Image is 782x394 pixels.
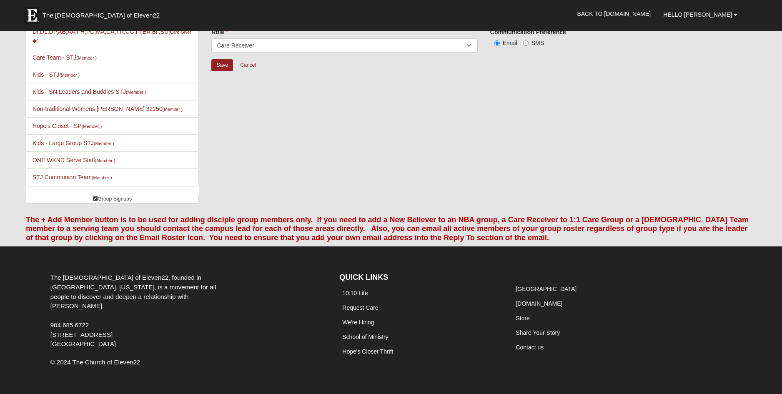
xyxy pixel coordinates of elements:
[516,300,562,307] a: [DOMAIN_NAME]
[235,59,261,72] a: Cancel
[516,286,576,292] a: [GEOGRAPHIC_DATA]
[663,11,732,18] span: Hello [PERSON_NAME]
[33,157,115,163] a: ONE WKND Serve Staff(Member )
[33,54,97,61] a: Care Team - STJ(Member )
[342,319,374,326] a: We're Hiring
[33,140,114,146] a: Kids - Large Group STJ(Member )
[657,4,744,25] a: Hello [PERSON_NAME]
[44,273,237,349] div: The [DEMOGRAPHIC_DATA] of Eleven22, founded in [GEOGRAPHIC_DATA], [US_STATE], is a movement for a...
[163,107,183,112] small: (Member )
[211,28,228,36] label: Role
[516,344,544,351] a: Contact us
[523,40,529,46] input: SMS
[342,290,368,296] a: 10:10 Life
[503,40,517,46] span: Email
[342,334,388,340] a: School of Ministry
[516,315,529,321] a: Store
[24,7,40,24] img: Eleven22 logo
[571,3,657,24] a: Back to [DOMAIN_NAME]
[33,174,112,181] a: STJ Communion Team(Member )
[211,59,233,71] input: Alt+s
[92,175,112,180] small: (Member )
[59,73,79,78] small: (Member )
[339,273,500,282] h4: QUICK LINKS
[494,40,500,46] input: Email
[33,88,146,95] a: Kids - SN Leaders and Buddies STJ(Member )
[33,105,183,112] a: Non-traditional Womens [PERSON_NAME] 32250(Member )
[516,329,560,336] a: Share Your Story
[490,28,566,36] label: Communication Preference
[33,123,102,129] a: Hope's Closet - SP(Member )
[33,71,80,78] a: Kids - STJ(Member )
[26,195,199,203] a: Group Signups
[50,359,140,366] span: © 2024 The Church of Eleven22
[95,158,115,163] small: (Member )
[43,11,160,20] span: The [DEMOGRAPHIC_DATA] of Eleven22
[50,340,116,347] span: [GEOGRAPHIC_DATA]
[126,90,146,95] small: (Member )
[531,40,544,46] span: SMS
[82,124,102,129] small: (Member )
[342,304,378,311] a: Request Care
[94,141,114,146] small: (Member )
[33,20,191,44] a: [PERSON_NAME] 1:1 - DI,DL,DP,AB,AA,FH,PC,MA,CA,TR,CG,FI,EA,BF,SU(Care Giver)
[342,348,393,355] a: Hope's Closet Thrift
[26,216,749,242] font: The + Add Member button is to be used for adding disciple group members only. If you need to add ...
[76,55,96,60] small: (Member )
[20,3,186,24] a: The [DEMOGRAPHIC_DATA] of Eleven22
